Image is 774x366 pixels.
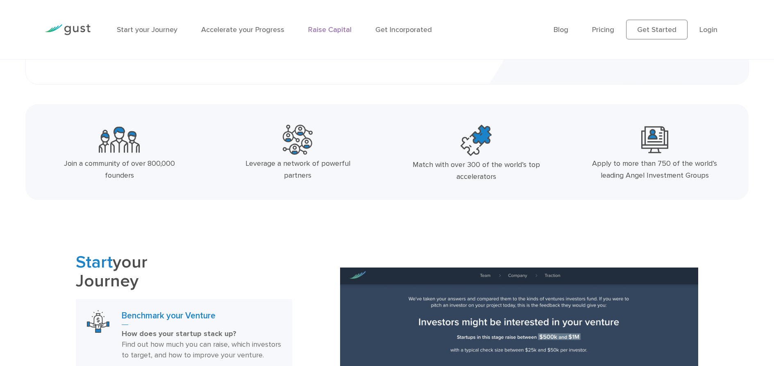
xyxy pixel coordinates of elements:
a: Login [699,25,717,34]
strong: How does your startup stack up? [122,329,236,338]
img: Leading Angel Investment [641,125,668,155]
span: Start [76,252,113,272]
a: Blog [554,25,568,34]
a: Get Incorporated [375,25,432,34]
h2: your Journey [76,253,292,291]
div: Join a community of over 800,000 founders [53,158,186,182]
img: Benchmark Your Venture [87,310,109,333]
img: Community Founders [99,125,140,155]
img: Gust Logo [45,24,91,35]
a: Accelerate your Progress [201,25,284,34]
h3: Benchmark your Venture [122,310,281,325]
img: Powerful Partners [283,125,313,155]
a: Get Started [626,20,688,39]
span: Find out how much you can raise, which investors to target, and how to improve your venture. [122,340,281,359]
img: Top Accelerators [461,125,492,156]
a: Raise Capital [308,25,352,34]
div: Match with over 300 of the world’s top accelerators [410,159,543,183]
a: Pricing [592,25,614,34]
div: Apply to more than 750 of the world’s leading Angel Investment Groups [588,158,722,182]
a: Start your Journey [117,25,177,34]
div: Leverage a network of powerful partners [231,158,364,182]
